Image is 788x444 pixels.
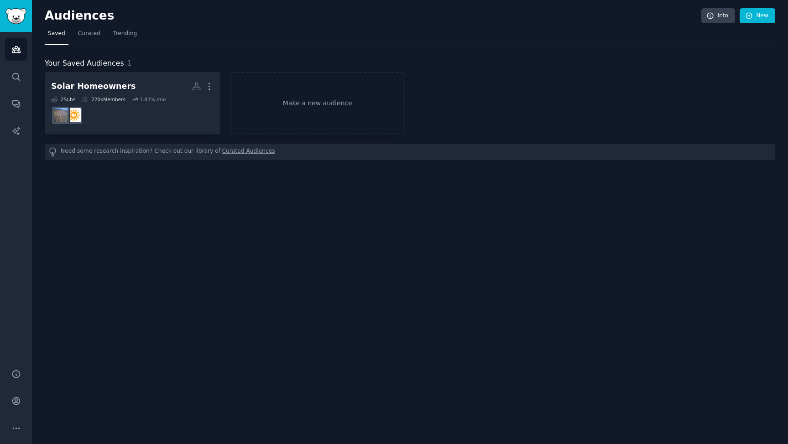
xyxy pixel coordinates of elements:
[51,81,136,92] div: Solar Homeowners
[140,96,166,103] div: 1.83 % /mo
[740,8,775,24] a: New
[5,8,26,24] img: GummySearch logo
[48,30,65,38] span: Saved
[75,26,104,45] a: Curated
[701,8,735,24] a: Info
[82,96,125,103] div: 220k Members
[54,108,68,122] img: solar
[67,108,81,122] img: solarenergy
[45,144,775,160] div: Need some research inspiration? Check out our library of
[45,58,124,69] span: Your Saved Audiences
[45,9,701,23] h2: Audiences
[78,30,100,38] span: Curated
[230,72,406,134] a: Make a new audience
[45,72,220,134] a: Solar Homeowners2Subs220kMembers1.83% /mosolarenergysolar
[127,59,132,67] span: 1
[113,30,137,38] span: Trending
[222,147,275,157] a: Curated Audiences
[45,26,68,45] a: Saved
[51,96,75,103] div: 2 Sub s
[110,26,140,45] a: Trending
